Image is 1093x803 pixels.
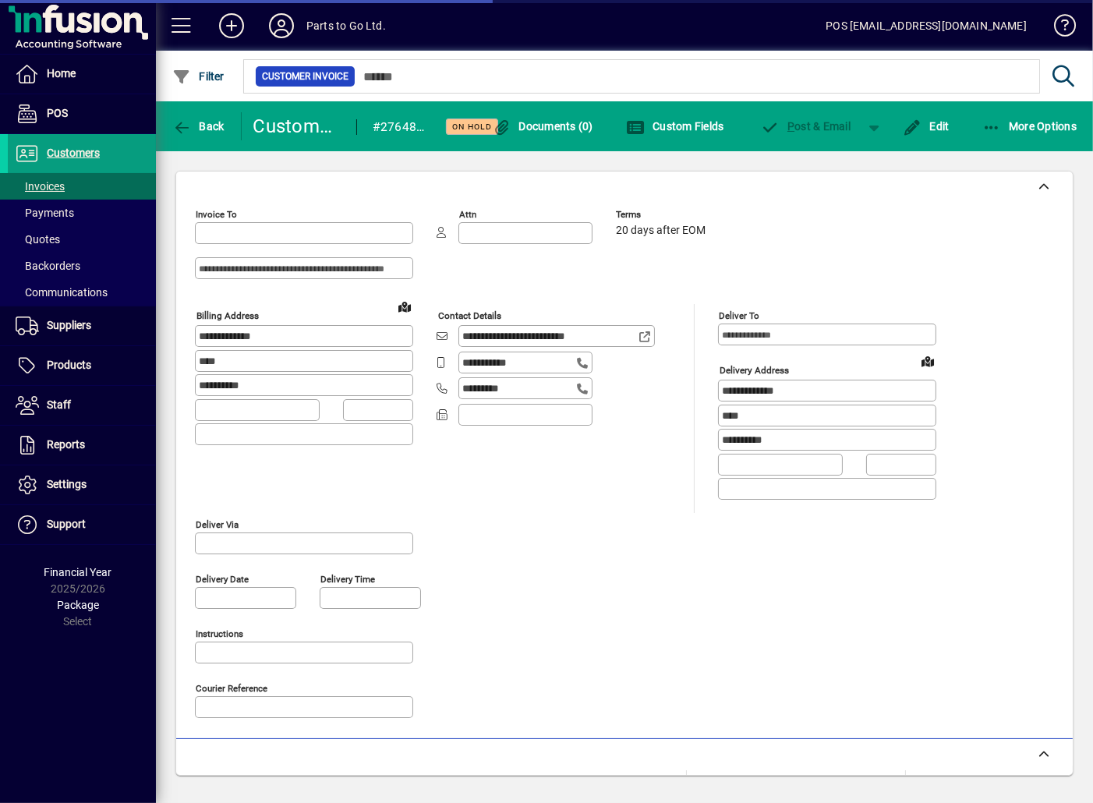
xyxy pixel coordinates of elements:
a: Invoices [8,173,156,200]
div: Parts to Go Ltd. [306,13,386,38]
span: Documents (0) [492,120,593,133]
span: Reports [47,438,85,451]
a: Communications [8,279,156,306]
span: ost & Email [761,120,851,133]
span: Suppliers [47,319,91,331]
span: Terms [616,210,709,220]
mat-label: Attn [459,209,476,220]
button: Add [207,12,256,40]
span: POS [47,107,68,119]
a: Payments [8,200,156,226]
a: Staff [8,386,156,425]
mat-label: Deliver To [719,310,759,321]
div: POS [EMAIL_ADDRESS][DOMAIN_NAME] [826,13,1027,38]
span: Package [57,599,99,611]
mat-label: Instructions [196,628,243,639]
a: Settings [8,465,156,504]
a: Knowledge Base [1042,3,1074,54]
a: Support [8,505,156,544]
button: Post & Email [753,112,859,140]
button: More Options [978,112,1081,140]
span: Communications [16,286,108,299]
button: Filter [168,62,228,90]
span: More Options [982,120,1077,133]
span: Support [47,518,86,530]
span: Customer Invoice [262,69,348,84]
mat-label: Invoice To [196,209,237,220]
span: Staff [47,398,71,411]
div: Customer Invoice [253,114,341,139]
div: #276489 - 19-036 X2 [373,115,427,140]
button: Documents (0) [488,112,597,140]
a: View on map [915,348,940,373]
span: Edit [903,120,950,133]
span: Home [47,67,76,80]
span: Financial Year [44,566,112,578]
a: Backorders [8,253,156,279]
button: Profile [256,12,306,40]
span: Products [47,359,91,371]
span: Invoices [16,180,65,193]
mat-label: Delivery date [196,573,249,584]
button: Edit [899,112,953,140]
button: Custom Fields [622,112,728,140]
mat-label: Deliver via [196,518,239,529]
span: Backorders [16,260,80,272]
mat-label: Courier Reference [196,682,267,693]
a: Reports [8,426,156,465]
span: Customers [47,147,100,159]
span: Filter [172,70,225,83]
a: Quotes [8,226,156,253]
a: View on map [392,294,417,319]
app-page-header-button: Back [156,112,242,140]
a: Suppliers [8,306,156,345]
span: Back [172,120,225,133]
a: Home [8,55,156,94]
span: Payments [16,207,74,219]
span: P [787,120,794,133]
span: Custom Fields [626,120,724,133]
span: 20 days after EOM [616,225,706,237]
span: On hold [452,122,492,132]
mat-label: Delivery time [320,573,375,584]
span: Quotes [16,233,60,246]
button: Back [168,112,228,140]
a: Products [8,346,156,385]
span: Settings [47,478,87,490]
a: POS [8,94,156,133]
